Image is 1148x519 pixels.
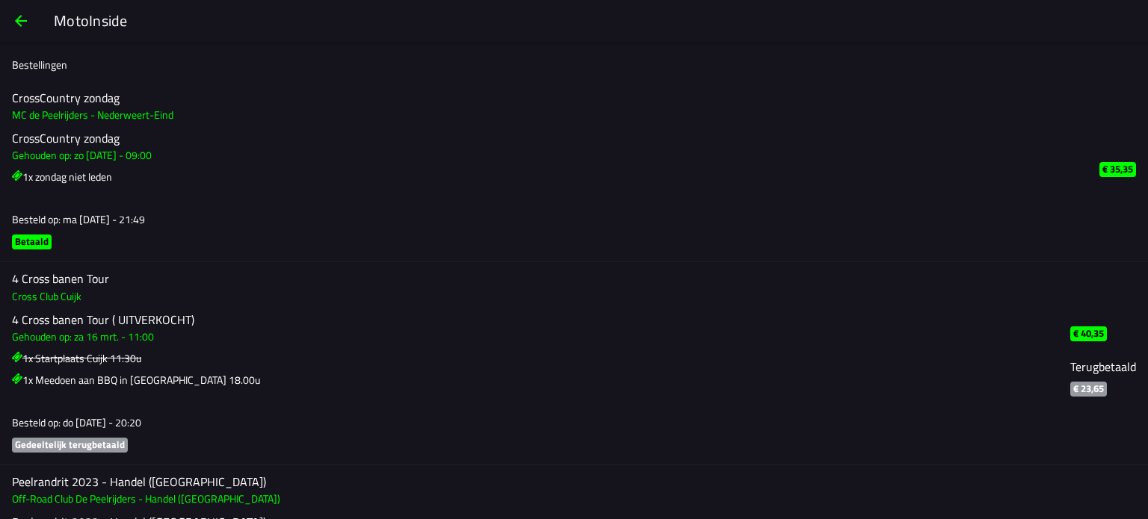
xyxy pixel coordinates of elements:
ion-badge: Betaald [12,234,52,249]
ion-badge: € 23,65 [1070,382,1107,397]
ion-badge: € 40,35 [1070,326,1107,341]
ion-badge: € 35,35 [1099,162,1136,177]
h3: 1x Meedoen aan BBQ in [GEOGRAPHIC_DATA] 18.00u [12,372,1046,388]
h2: Peelrandrit 2023 - Handel ([GEOGRAPHIC_DATA]) [12,475,1046,489]
h2: 4 Cross banen Tour ( UITVERKOCHT) [12,313,1046,327]
h3: MC de Peelrijders - Nederweert-Eind [12,107,1076,122]
ion-title: MotoInside [39,10,1148,32]
h3: 1x zondag niet leden [12,169,1076,184]
h3: Off-Road Club De Peelrijders - Handel ([GEOGRAPHIC_DATA]) [12,491,1046,506]
h3: Gehouden op: zo [DATE] - 09:00 [12,147,1076,163]
h2: CrossCountry zondag [12,131,1076,146]
h3: Besteld op: ma [DATE] - 21:49 [12,211,1076,227]
ion-label: Terugbetaald [1070,358,1136,376]
ion-label: Bestellingen [12,57,67,72]
h3: Cross Club Cuijk [12,288,1046,304]
h2: CrossCountry zondag [12,91,1076,105]
h3: Gehouden op: za 16 mrt. - 11:00 [12,329,1046,344]
h2: 4 Cross banen Tour [12,272,1046,286]
ion-badge: Gedeeltelijk terugbetaald [12,438,128,453]
h3: Besteld op: do [DATE] - 20:20 [12,414,1046,430]
h3: 1x Startplaats Cuijk 11:30u [12,350,1046,366]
